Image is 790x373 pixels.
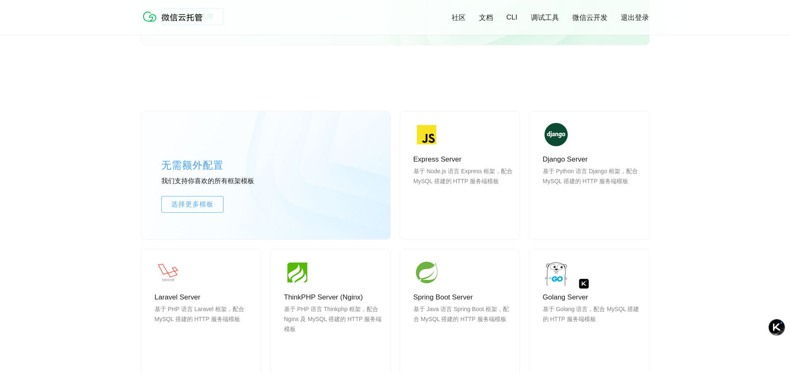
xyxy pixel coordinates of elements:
p: 基于 Python 语言 Django 框架，配合 MySQL 搭建的 HTTP 服务端模板 [543,166,642,206]
p: 我们支持你喜欢的所有框架模板 [161,177,286,186]
p: Spring Boot Server [413,292,513,302]
p: 基于 PHP 语言 Thinkphp 框架，配合 Nginx 及 MySQL 搭建的 HTTP 服务端模板 [284,304,384,344]
a: 调试工具 [531,13,559,22]
p: Golang Server [543,292,642,302]
p: Laravel Server [155,292,254,302]
p: 基于 Node.js 语言 Express 框架，配合 MySQL 搭建的 HTTP 服务端模板 [413,166,513,206]
a: 文档 [479,13,493,22]
a: 退出登录 [621,13,649,22]
a: 微信云托管 [141,19,208,26]
a: 微信云开发 [572,13,608,22]
a: 社区 [452,13,466,22]
img: 微信云托管 [141,8,208,25]
p: ThinkPHP Server (Nginx) [284,292,384,302]
p: 基于 PHP 语言 Laravel 框架，配合 MySQL 搭建的 HTTP 服务端模板 [155,304,254,344]
p: 基于 Golang 语言，配合 MySQL 搭建的 HTTP 服务端模板 [543,304,642,344]
a: CLI [506,13,517,22]
p: 无需额外配置 [161,157,286,174]
p: Express Server [413,155,513,164]
p: Django Server [543,155,642,164]
span: 选择更多模板 [162,199,223,209]
p: 基于 Java 语言 Spring Boot 框架，配合 MySQL 搭建的 HTTP 服务端模板 [413,304,513,344]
